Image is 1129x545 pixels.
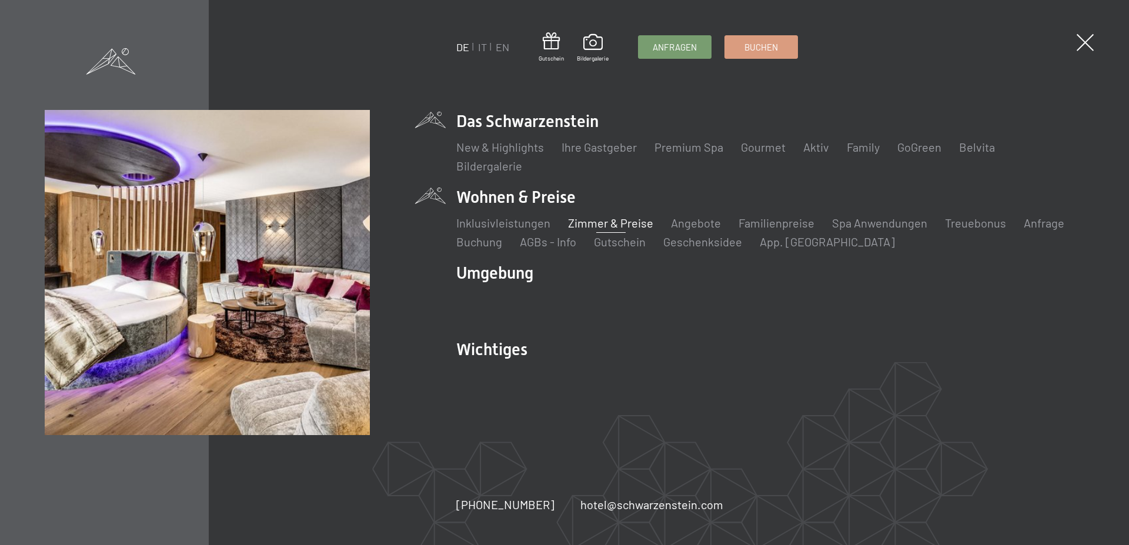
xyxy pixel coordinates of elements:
a: DE [456,41,469,54]
a: Familienpreise [739,216,814,230]
span: Gutschein [539,54,564,62]
a: Geschenksidee [663,235,742,249]
a: Buchung [456,235,502,249]
a: New & Highlights [456,140,544,154]
span: [PHONE_NUMBER] [456,497,555,511]
a: Belvita [959,140,995,154]
span: Buchen [744,41,778,54]
a: Zimmer & Preise [568,216,653,230]
a: Gourmet [741,140,786,154]
a: Aktiv [803,140,829,154]
a: Gutschein [594,235,646,249]
a: Anfragen [639,36,711,58]
a: Inklusivleistungen [456,216,550,230]
a: Angebote [671,216,721,230]
a: IT [478,41,487,54]
a: App. [GEOGRAPHIC_DATA] [760,235,895,249]
a: Premium Spa [654,140,723,154]
a: Anfrage [1024,216,1064,230]
a: GoGreen [897,140,941,154]
span: Bildergalerie [577,54,609,62]
a: Bildergalerie [577,34,609,62]
a: Bildergalerie [456,159,522,173]
a: Spa Anwendungen [832,216,927,230]
a: [PHONE_NUMBER] [456,496,555,513]
a: AGBs - Info [520,235,576,249]
a: Gutschein [539,32,564,62]
a: Buchen [725,36,797,58]
a: EN [496,41,509,54]
a: Treuebonus [945,216,1006,230]
a: hotel@schwarzenstein.com [580,496,723,513]
span: Anfragen [653,41,697,54]
a: Family [847,140,880,154]
a: Ihre Gastgeber [562,140,637,154]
